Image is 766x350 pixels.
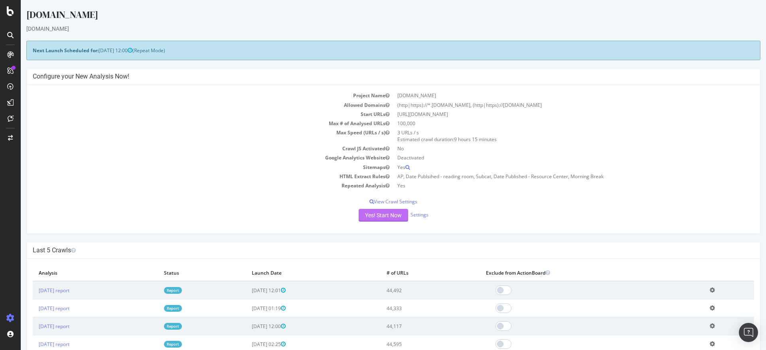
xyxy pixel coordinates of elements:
[373,144,733,153] td: No
[78,47,112,54] span: [DATE] 12:00
[373,91,733,100] td: [DOMAIN_NAME]
[12,73,733,81] h4: Configure your New Analysis Now!
[143,323,161,330] a: Report
[231,305,265,312] span: [DATE] 01:19
[360,265,459,281] th: # of URLs
[12,172,373,181] td: HTML Extract Rules
[18,287,49,294] a: [DATE] report
[143,305,161,312] a: Report
[390,211,408,218] a: Settings
[373,119,733,128] td: 100,000
[143,341,161,348] a: Report
[225,265,360,281] th: Launch Date
[12,110,373,119] td: Start URLs
[459,265,683,281] th: Exclude from ActionBoard
[12,144,373,153] td: Crawl JS Activated
[12,246,733,254] h4: Last 5 Crawls
[360,317,459,335] td: 44,117
[6,8,740,25] div: [DOMAIN_NAME]
[18,305,49,312] a: [DATE] report
[12,198,733,205] p: View Crawl Settings
[373,163,733,172] td: Yes
[373,172,733,181] td: AP, Date Publsihed - reading room, Subcat, Date Published - Resource Center, Morning Break
[360,299,459,317] td: 44,333
[12,163,373,172] td: Sitemaps
[231,287,265,294] span: [DATE] 12:01
[6,41,740,60] div: (Repeat Mode)
[12,47,78,54] strong: Next Launch Scheduled for:
[18,323,49,330] a: [DATE] report
[12,128,373,144] td: Max Speed (URLs / s)
[433,136,476,143] span: 9 hours 15 minutes
[231,341,265,348] span: [DATE] 02:25
[143,287,161,294] a: Report
[373,128,733,144] td: 3 URLs / s Estimated crawl duration:
[12,91,373,100] td: Project Name
[373,100,733,110] td: (http|https)://*.[DOMAIN_NAME], (http|https)://[DOMAIN_NAME]
[373,110,733,119] td: [URL][DOMAIN_NAME]
[231,323,265,330] span: [DATE] 12:00
[18,341,49,348] a: [DATE] report
[12,100,373,110] td: Allowed Domains
[739,323,758,342] div: Open Intercom Messenger
[338,209,387,222] button: Yes! Start Now
[12,181,373,190] td: Repeated Analysis
[12,265,137,281] th: Analysis
[360,281,459,299] td: 44,492
[373,181,733,190] td: Yes
[12,153,373,162] td: Google Analytics Website
[12,119,373,128] td: Max # of Analysed URLs
[373,153,733,162] td: Deactivated
[6,25,740,33] div: [DOMAIN_NAME]
[137,265,225,281] th: Status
